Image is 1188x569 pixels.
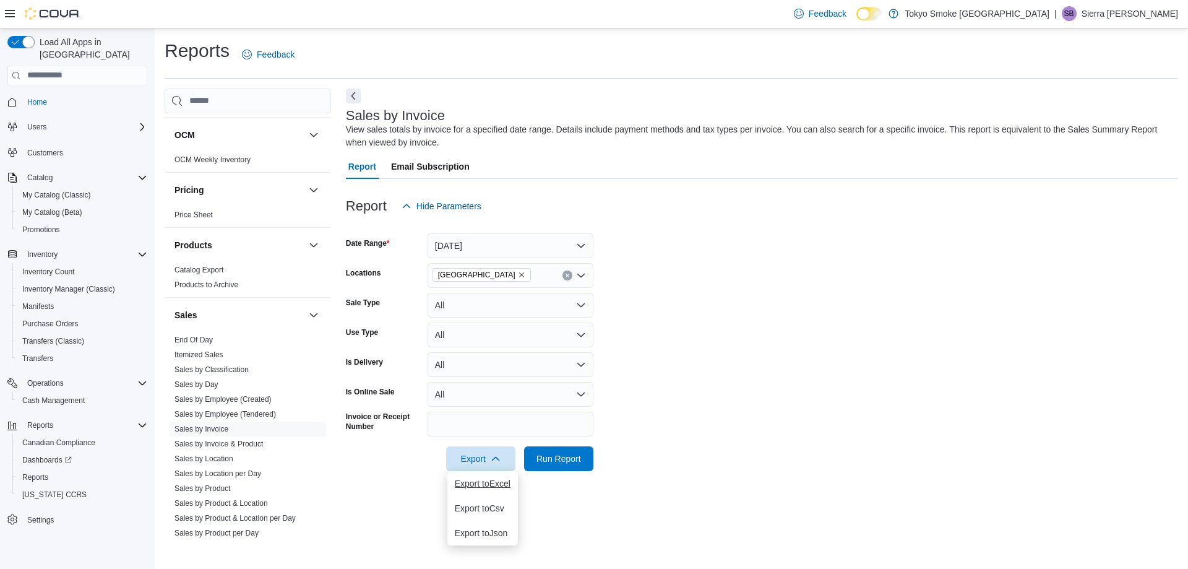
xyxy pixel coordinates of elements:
[12,392,152,409] button: Cash Management
[12,221,152,238] button: Promotions
[22,170,147,185] span: Catalog
[174,155,251,165] span: OCM Weekly Inventory
[22,94,147,110] span: Home
[174,499,268,508] a: Sales by Product & Location
[428,323,593,347] button: All
[174,265,223,275] span: Catalog Export
[22,336,84,346] span: Transfers (Classic)
[348,154,376,179] span: Report
[174,335,213,345] span: End Of Day
[809,7,846,20] span: Feedback
[22,207,82,217] span: My Catalog (Beta)
[17,334,147,349] span: Transfers (Classic)
[22,319,79,329] span: Purchase Orders
[22,354,53,363] span: Transfers
[17,487,147,502] span: Washington CCRS
[346,298,380,308] label: Sale Type
[1064,6,1074,21] span: SB
[346,268,381,278] label: Locations
[174,280,238,290] span: Products to Archive
[22,119,147,134] span: Users
[237,42,299,67] a: Feedback
[165,152,331,172] div: OCM
[22,455,72,465] span: Dashboards
[2,246,152,263] button: Inventory
[17,453,147,467] span: Dashboards
[346,199,387,214] h3: Report
[17,453,77,467] a: Dashboards
[174,498,268,508] span: Sales by Product & Location
[12,332,152,350] button: Transfers (Classic)
[391,154,470,179] span: Email Subscription
[22,438,95,448] span: Canadian Compliance
[22,225,60,235] span: Promotions
[397,194,486,219] button: Hide Parameters
[12,486,152,503] button: [US_STATE] CCRS
[27,97,47,107] span: Home
[165,263,331,297] div: Products
[174,309,304,321] button: Sales
[17,188,96,202] a: My Catalog (Classic)
[174,239,304,251] button: Products
[17,205,147,220] span: My Catalog (Beta)
[17,222,65,237] a: Promotions
[22,376,147,391] span: Operations
[174,129,304,141] button: OCM
[174,309,197,321] h3: Sales
[174,350,223,359] a: Itemized Sales
[856,7,882,20] input: Dark Mode
[174,380,218,389] a: Sales by Day
[12,186,152,204] button: My Catalog (Classic)
[174,239,212,251] h3: Products
[17,316,84,331] a: Purchase Orders
[12,315,152,332] button: Purchase Orders
[12,263,152,280] button: Inventory Count
[12,434,152,451] button: Canadian Compliance
[22,267,75,277] span: Inventory Count
[17,222,147,237] span: Promotions
[174,266,223,274] a: Catalog Export
[306,238,321,253] button: Products
[416,200,481,212] span: Hide Parameters
[17,282,120,297] a: Inventory Manager (Classic)
[17,299,59,314] a: Manifests
[174,424,228,434] span: Sales by Invoice
[174,394,272,404] span: Sales by Employee (Created)
[524,446,593,471] button: Run Report
[7,88,147,561] nav: Complex example
[17,435,147,450] span: Canadian Compliance
[25,7,80,20] img: Cova
[174,454,233,464] span: Sales by Location
[257,48,295,61] span: Feedback
[346,357,383,367] label: Is Delivery
[22,512,147,528] span: Settings
[174,350,223,360] span: Itemized Sales
[17,264,147,279] span: Inventory Count
[562,271,572,280] button: Clear input
[17,393,90,408] a: Cash Management
[174,469,261,478] a: Sales by Location per Day
[346,238,390,248] label: Date Range
[174,155,251,164] a: OCM Weekly Inventory
[22,190,91,200] span: My Catalog (Classic)
[17,299,147,314] span: Manifests
[174,410,276,419] a: Sales by Employee (Tendered)
[17,351,147,366] span: Transfers
[306,308,321,323] button: Sales
[174,365,249,374] a: Sales by Classification
[2,511,152,529] button: Settings
[17,470,147,485] span: Reports
[174,184,204,196] h3: Pricing
[174,409,276,419] span: Sales by Employee (Tendered)
[22,119,51,134] button: Users
[2,93,152,111] button: Home
[12,280,152,298] button: Inventory Manager (Classic)
[174,395,272,404] a: Sales by Employee (Created)
[346,387,395,397] label: Is Online Sale
[22,418,147,433] span: Reports
[27,250,58,259] span: Inventory
[1054,6,1057,21] p: |
[174,454,233,463] a: Sales by Location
